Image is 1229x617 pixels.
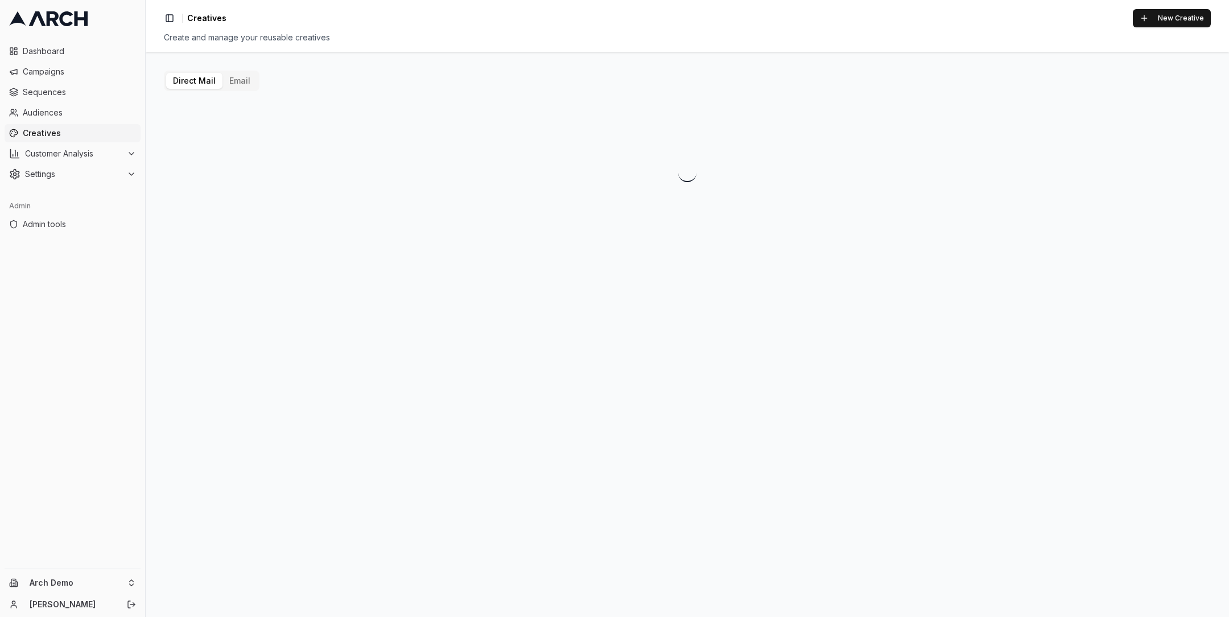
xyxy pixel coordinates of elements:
div: Admin [5,197,141,215]
span: Customer Analysis [25,148,122,159]
span: Audiences [23,107,136,118]
button: Customer Analysis [5,145,141,163]
div: Create and manage your reusable creatives [164,32,1211,43]
button: Settings [5,165,141,183]
button: Log out [123,597,139,612]
button: Arch Demo [5,574,141,592]
a: Creatives [5,124,141,142]
a: [PERSON_NAME] [30,599,114,610]
span: Creatives [23,127,136,139]
a: Audiences [5,104,141,122]
a: Campaigns [5,63,141,81]
span: Settings [25,168,122,180]
span: Admin tools [23,219,136,230]
button: Email [222,73,257,89]
span: Dashboard [23,46,136,57]
span: Campaigns [23,66,136,77]
button: New Creative [1133,9,1211,27]
nav: breadcrumb [187,13,226,24]
span: Creatives [187,13,226,24]
a: Dashboard [5,42,141,60]
span: Sequences [23,87,136,98]
span: Arch Demo [30,578,122,588]
a: Admin tools [5,215,141,233]
a: Sequences [5,83,141,101]
button: Direct Mail [166,73,222,89]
